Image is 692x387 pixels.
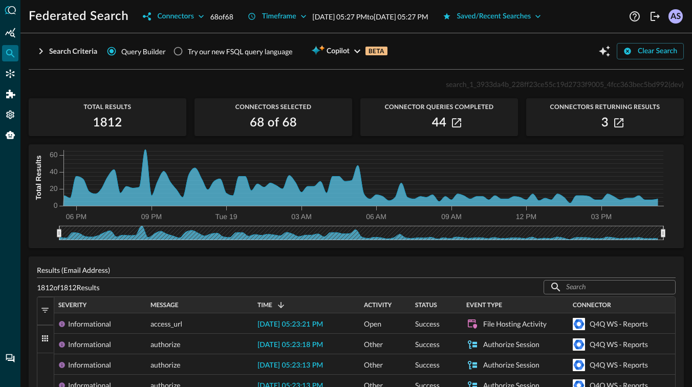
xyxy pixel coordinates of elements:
div: Try our new FSQL query language [188,46,293,57]
p: 68 of 68 [210,11,233,22]
div: Authorize Session [483,334,539,355]
h2: 3 [601,115,609,131]
button: Connectors [137,8,210,25]
tspan: 03 PM [591,212,612,221]
div: Addons [3,86,19,102]
button: Open Query Copilot [596,43,613,59]
div: Informational [68,334,111,355]
div: File Hosting Activity [483,314,547,334]
span: Success [415,334,440,355]
span: Copilot [327,45,350,58]
tspan: 09 AM [441,212,462,221]
span: Message [150,302,179,309]
svg: Google Workspace - Reports API [573,318,585,330]
span: Connector Queries Completed [360,103,518,111]
span: Connectors Selected [194,103,352,111]
tspan: 06 AM [366,212,386,221]
span: Other [364,355,383,375]
div: Q4Q WS - Reports [590,314,648,334]
button: Search Criteria [29,43,103,59]
div: Authorize Session [483,355,539,375]
span: authorize [150,355,181,375]
tspan: 03 AM [291,212,312,221]
div: Query Agent [2,127,18,143]
span: Connectors Returning Results [526,103,684,111]
button: Logout [647,8,663,25]
div: Informational [68,355,111,375]
span: authorize [150,334,181,355]
span: Total Results [29,103,186,111]
span: Success [415,314,440,334]
h2: 68 of 68 [250,115,297,131]
div: Timeframe [262,10,296,23]
div: Clear Search [638,45,677,58]
svg: Google Workspace - Reports API [573,359,585,371]
span: [DATE] 05:23:21 PM [257,321,323,328]
p: [DATE] 05:27 PM to [DATE] 05:27 PM [313,11,428,22]
tspan: Tue 19 [215,212,237,221]
div: Q4Q WS - Reports [590,334,648,355]
span: Severity [58,302,86,309]
div: Saved/Recent Searches [457,10,531,23]
tspan: 06 PM [66,212,86,221]
span: access_url [150,314,182,334]
div: Connectors [2,66,18,82]
tspan: Total Results [34,155,42,200]
button: Clear Search [617,43,684,59]
p: 1812 of 1812 Results [37,282,100,293]
button: Timeframe [242,8,313,25]
span: Time [257,302,272,309]
tspan: 40 [50,167,58,176]
input: Search [566,277,652,296]
span: Connector [573,302,611,309]
span: Other [364,334,383,355]
span: Activity [364,302,392,309]
div: Federated Search [2,45,18,61]
span: Success [415,355,440,375]
span: search_1_3933da4b_228ff23ce55c19d2733f9005_4fcc363bec5bd992 [446,80,668,89]
div: Summary Insights [2,25,18,41]
button: Help [626,8,643,25]
h2: 44 [432,115,447,131]
div: Connectors [157,10,193,23]
button: CopilotBETA [305,43,394,59]
div: Informational [68,314,111,334]
div: AS [668,9,683,24]
tspan: 20 [50,184,58,192]
div: Settings [2,106,18,123]
button: Saved/Recent Searches [437,8,548,25]
span: Status [415,302,437,309]
p: BETA [365,47,387,55]
div: Q4Q WS - Reports [590,355,648,375]
tspan: 09 PM [141,212,162,221]
p: Results (Email Address) [37,265,676,275]
span: Query Builder [121,46,166,57]
span: [DATE] 05:23:13 PM [257,362,323,369]
span: [DATE] 05:23:18 PM [257,341,323,349]
div: Chat [2,350,18,367]
tspan: 60 [50,150,58,159]
span: (dev) [668,80,684,89]
h2: 1812 [93,115,122,131]
tspan: 0 [54,201,58,209]
div: Search Criteria [49,45,97,58]
span: Event Type [466,302,502,309]
tspan: 12 PM [516,212,536,221]
svg: Google Workspace - Reports API [573,338,585,351]
h1: Federated Search [29,8,128,25]
span: Open [364,314,381,334]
